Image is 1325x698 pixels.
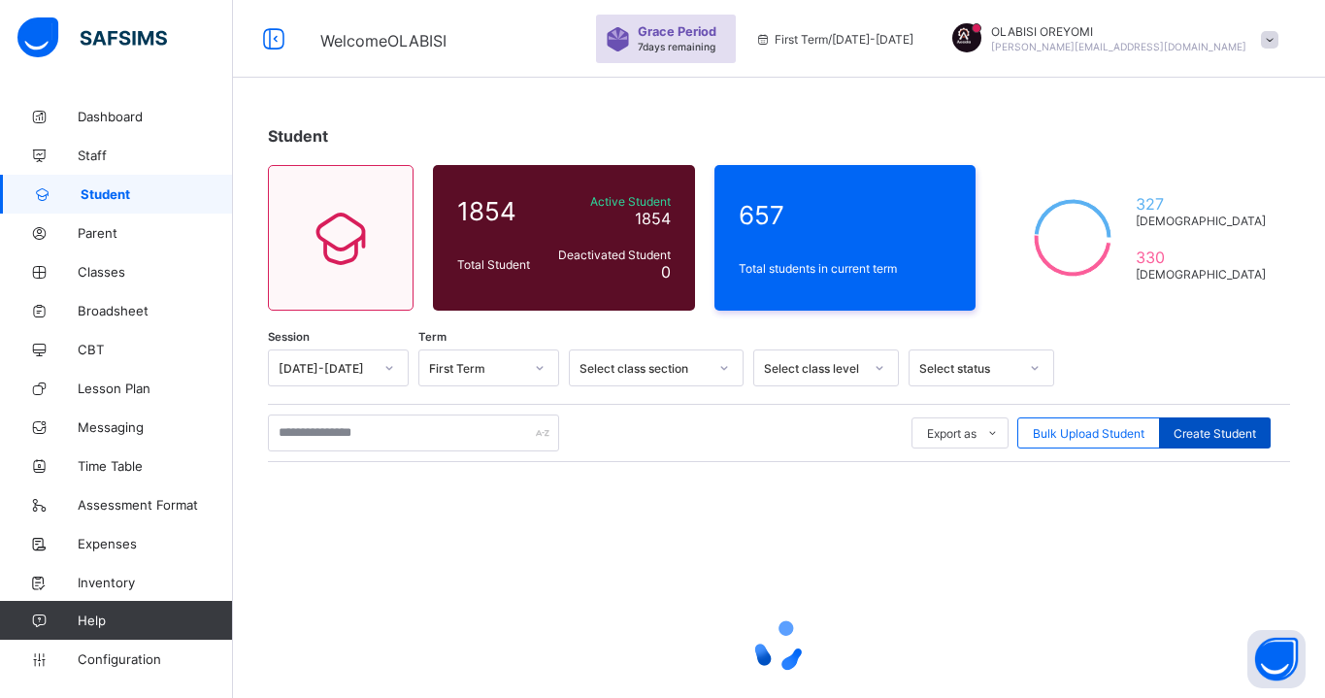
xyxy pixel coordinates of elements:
[991,24,1246,39] span: OLABISI OREYOMI
[991,41,1246,52] span: [PERSON_NAME][EMAIL_ADDRESS][DOMAIN_NAME]
[739,261,952,276] span: Total students in current term
[78,303,233,318] span: Broadsheet
[78,458,233,474] span: Time Table
[1247,630,1306,688] button: Open asap
[452,252,547,277] div: Total Student
[739,200,952,230] span: 657
[457,196,542,226] span: 1854
[78,419,233,435] span: Messaging
[635,209,671,228] span: 1854
[927,426,977,441] span: Export as
[78,613,232,628] span: Help
[551,194,670,209] span: Active Student
[919,361,1018,376] div: Select status
[268,330,310,344] span: Session
[78,575,233,590] span: Inventory
[320,31,447,50] span: Welcome OLABISI
[78,497,233,513] span: Assessment Format
[1174,426,1256,441] span: Create Student
[78,342,233,357] span: CBT
[418,330,447,344] span: Term
[78,381,233,396] span: Lesson Plan
[638,41,715,52] span: 7 days remaining
[81,186,233,202] span: Student
[78,109,233,124] span: Dashboard
[933,23,1288,55] div: OLABISIOREYOMI
[1136,214,1266,228] span: [DEMOGRAPHIC_DATA]
[279,361,373,376] div: [DATE]-[DATE]
[78,264,233,280] span: Classes
[638,24,716,39] span: Grace Period
[78,148,233,163] span: Staff
[1136,194,1266,214] span: 327
[1136,248,1266,267] span: 330
[755,32,913,47] span: session/term information
[1033,426,1144,441] span: Bulk Upload Student
[78,536,233,551] span: Expenses
[17,17,167,58] img: safsims
[78,651,232,667] span: Configuration
[429,361,523,376] div: First Term
[606,27,630,51] img: sticker-purple.71386a28dfed39d6af7621340158ba97.svg
[661,262,671,282] span: 0
[580,361,708,376] div: Select class section
[1136,267,1266,282] span: [DEMOGRAPHIC_DATA]
[78,225,233,241] span: Parent
[268,126,328,146] span: Student
[764,361,863,376] div: Select class level
[551,248,670,262] span: Deactivated Student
